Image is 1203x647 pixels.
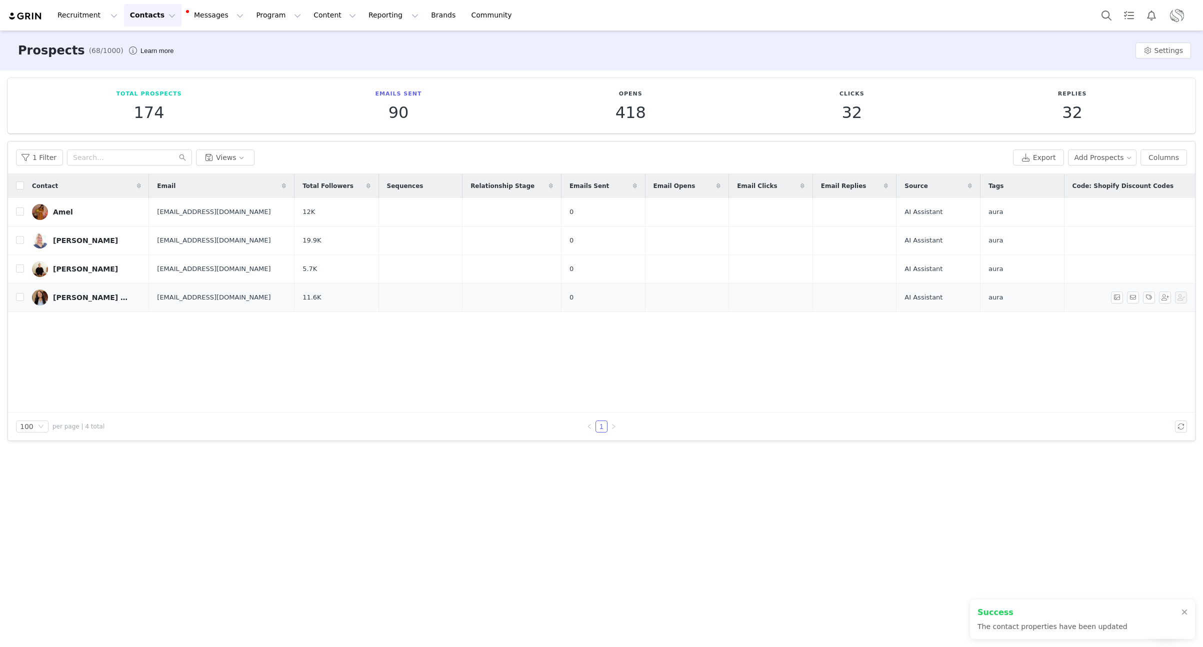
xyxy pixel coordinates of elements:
[387,181,423,190] span: Sequences
[67,149,192,165] input: Search...
[607,420,619,432] li: Next Page
[52,422,104,431] span: per page | 4 total
[157,292,270,302] span: [EMAIL_ADDRESS][DOMAIN_NAME]
[179,154,186,161] i: icon: search
[53,208,73,216] div: Amel
[583,420,595,432] li: Previous Page
[157,235,270,245] span: [EMAIL_ADDRESS][DOMAIN_NAME]
[1013,149,1064,165] button: Export
[1058,90,1087,98] p: Replies
[1140,149,1187,165] button: Columns
[32,232,48,248] img: 19548c82-6f3e-414e-837d-861e4d184564--s.jpg
[32,204,141,220] a: Amel
[988,292,1003,302] span: aura
[1140,4,1162,26] button: Notifications
[569,207,573,217] span: 0
[615,103,646,121] p: 418
[18,41,85,59] h3: Prospects
[977,606,1127,618] h2: Success
[988,181,1003,190] span: Tags
[138,46,175,56] div: Tooltip anchor
[569,264,573,274] span: 0
[196,149,254,165] button: Views
[89,45,123,56] span: (68/1000)
[1058,103,1087,121] p: 32
[1095,4,1117,26] button: Search
[1127,291,1143,303] span: Send Email
[53,293,128,301] div: [PERSON_NAME] | Colourful Interiors & DIY
[116,90,182,98] p: Total Prospects
[596,421,607,432] a: 1
[1169,7,1185,23] img: 373d92af-71dc-4150-8488-e89ba5a75102.png
[32,204,48,220] img: cb3c0a67-b62e-4cc2-b37d-af3f6388a70e.jpg
[124,4,181,26] button: Contacts
[53,265,118,273] div: [PERSON_NAME]
[904,235,942,245] span: AI Assistant
[32,232,141,248] a: [PERSON_NAME]
[653,181,695,190] span: Email Opens
[988,264,1003,274] span: aura
[1072,181,1174,190] span: Code: Shopify Discount Codes
[53,236,118,244] div: [PERSON_NAME]
[839,103,864,121] p: 32
[32,289,48,305] img: 4017e35c-4572-4791-a328-5ee63bd43fa5.jpg
[157,207,270,217] span: [EMAIL_ADDRESS][DOMAIN_NAME]
[1135,42,1191,58] button: Settings
[904,207,942,217] span: AI Assistant
[821,181,866,190] span: Email Replies
[302,264,317,274] span: 5.7K
[1068,149,1137,165] button: Add Prospects
[569,235,573,245] span: 0
[465,4,522,26] a: Community
[904,292,942,302] span: AI Assistant
[302,292,321,302] span: 11.6K
[20,421,33,432] div: 100
[569,181,609,190] span: Emails Sent
[362,4,424,26] button: Reporting
[16,149,63,165] button: 1 Filter
[470,181,534,190] span: Relationship Stage
[157,264,270,274] span: [EMAIL_ADDRESS][DOMAIN_NAME]
[32,181,58,190] span: Contact
[32,261,141,277] a: [PERSON_NAME]
[51,4,123,26] button: Recruitment
[302,235,321,245] span: 19.9K
[904,181,928,190] span: Source
[1118,4,1140,26] a: Tasks
[839,90,864,98] p: Clicks
[375,90,422,98] p: Emails Sent
[569,292,573,302] span: 0
[182,4,249,26] button: Messages
[302,207,315,217] span: 12K
[904,264,942,274] span: AI Assistant
[32,289,141,305] a: [PERSON_NAME] | Colourful Interiors & DIY
[32,261,48,277] img: ecc033d6-f96a-4569-be65-a71bb77343cf.jpg
[116,103,182,121] p: 174
[737,181,777,190] span: Email Clicks
[425,4,464,26] a: Brands
[307,4,362,26] button: Content
[250,4,307,26] button: Program
[157,181,175,190] span: Email
[977,621,1127,632] p: The contact properties have been updated
[375,103,422,121] p: 90
[38,423,44,430] i: icon: down
[988,207,1003,217] span: aura
[610,423,616,429] i: icon: right
[595,420,607,432] li: 1
[1163,7,1195,23] button: Profile
[586,423,592,429] i: icon: left
[988,235,1003,245] span: aura
[8,11,43,21] img: grin logo
[615,90,646,98] p: Opens
[302,181,353,190] span: Total Followers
